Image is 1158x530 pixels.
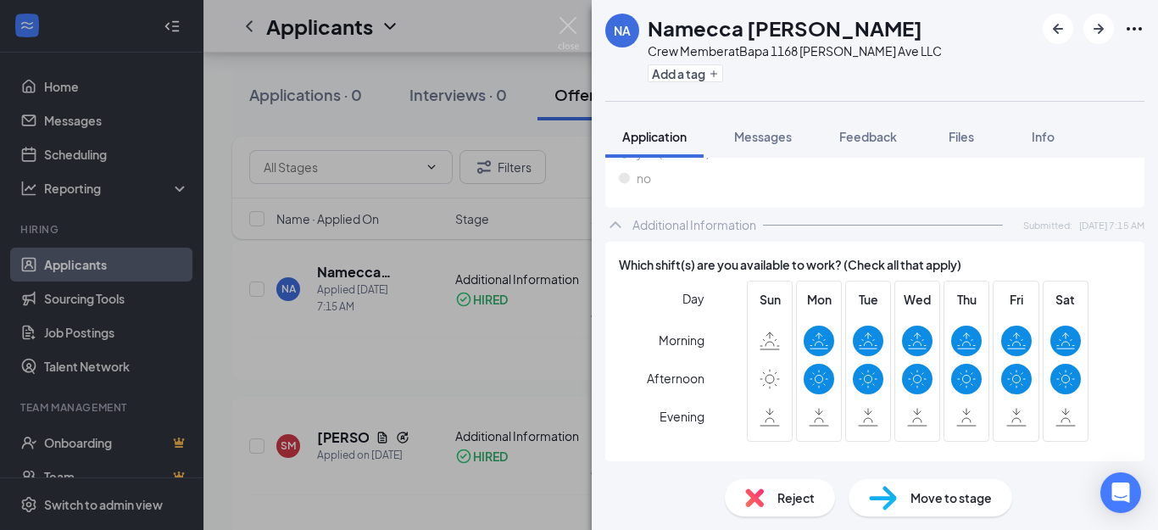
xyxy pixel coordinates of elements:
[1088,19,1109,39] svg: ArrowRight
[777,488,815,507] span: Reject
[648,64,723,82] button: PlusAdd a tag
[605,215,626,235] svg: ChevronUp
[614,22,631,39] div: NA
[1023,218,1072,232] span: Submitted:
[619,255,961,274] span: Which shift(s) are you available to work? (Check all that apply)
[754,290,785,309] span: Sun
[1050,290,1081,309] span: Sat
[1124,19,1144,39] svg: Ellipses
[647,363,704,393] span: Afternoon
[839,129,897,144] span: Feedback
[682,289,704,308] span: Day
[632,216,756,233] div: Additional Information
[1048,19,1068,39] svg: ArrowLeftNew
[1083,14,1114,44] button: ArrowRight
[1032,129,1055,144] span: Info
[804,290,834,309] span: Mon
[709,69,719,79] svg: Plus
[1001,290,1032,309] span: Fri
[1043,14,1073,44] button: ArrowLeftNew
[622,129,687,144] span: Application
[1079,218,1144,232] span: [DATE] 7:15 AM
[648,42,942,59] div: Crew Member at Bapa 1168 [PERSON_NAME] Ave LLC
[637,169,651,187] span: no
[902,290,933,309] span: Wed
[659,325,704,355] span: Morning
[951,290,982,309] span: Thu
[734,129,792,144] span: Messages
[1100,472,1141,513] div: Open Intercom Messenger
[648,14,922,42] h1: Namecca [PERSON_NAME]
[910,488,992,507] span: Move to stage
[660,401,704,432] span: Evening
[949,129,974,144] span: Files
[853,290,883,309] span: Tue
